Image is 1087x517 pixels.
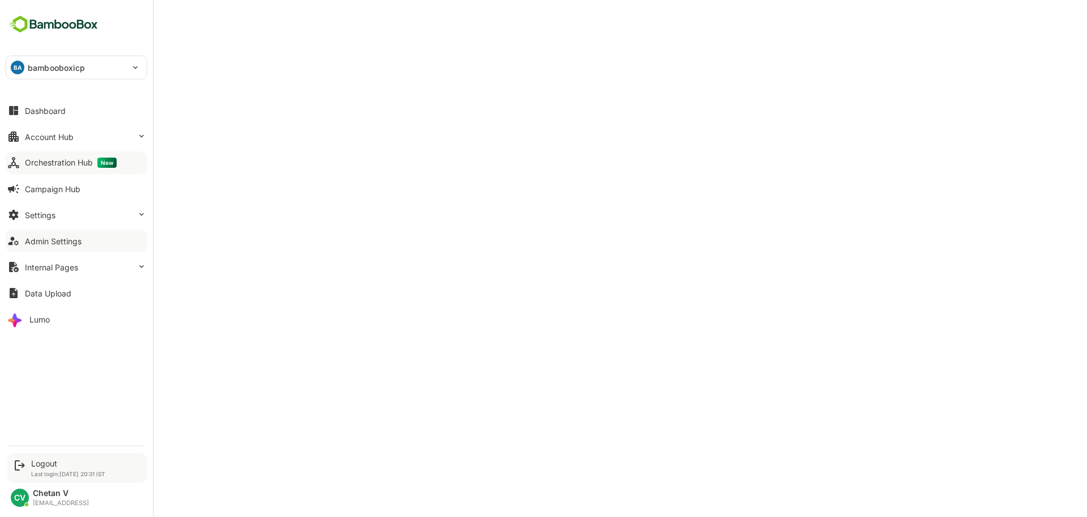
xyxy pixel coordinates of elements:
div: Internal Pages [25,262,78,272]
div: CV [11,489,29,507]
div: Admin Settings [25,236,82,246]
div: [EMAIL_ADDRESS] [33,499,89,507]
button: Settings [6,204,147,226]
div: Orchestration Hub [25,158,117,168]
button: Account Hub [6,125,147,148]
button: Campaign Hub [6,177,147,200]
img: BambooboxFullLogoMark.5f36c76dfaba33ec1ec1367b70bb1252.svg [6,14,101,35]
div: BAbambooboxicp [6,56,147,79]
button: Dashboard [6,99,147,122]
button: Data Upload [6,282,147,304]
div: BA [11,61,24,74]
p: bambooboxicp [28,62,85,74]
button: Internal Pages [6,256,147,278]
div: Dashboard [25,106,66,116]
div: Lumo [29,315,50,324]
p: Last login: [DATE] 20:31 IST [31,471,105,477]
div: Campaign Hub [25,184,80,194]
div: Logout [31,459,105,468]
div: Chetan V [33,489,89,498]
button: Orchestration HubNew [6,151,147,174]
span: New [97,158,117,168]
button: Lumo [6,308,147,330]
div: Data Upload [25,289,71,298]
button: Admin Settings [6,230,147,252]
div: Account Hub [25,132,74,142]
div: Settings [25,210,55,220]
